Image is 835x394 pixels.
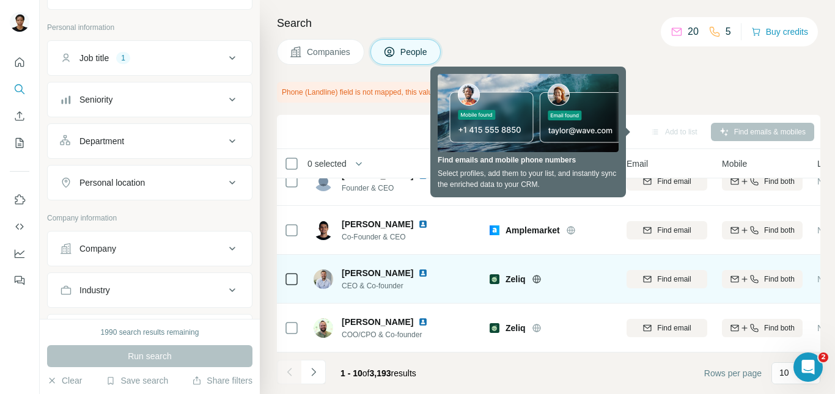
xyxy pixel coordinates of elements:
[47,22,252,33] p: Personal information
[307,158,347,170] span: 0 selected
[342,280,443,291] span: CEO & Co-founder
[79,284,110,296] div: Industry
[722,221,803,239] button: Find both
[48,317,252,346] button: HQ location
[722,319,803,337] button: Find both
[340,368,416,378] span: results
[10,269,29,291] button: Feedback
[506,175,540,188] span: SMARTe
[704,367,762,379] span: Rows per page
[10,189,29,211] button: Use Surfe on LinkedIn
[506,273,526,285] span: Zeliq
[79,243,116,255] div: Company
[101,327,199,338] div: 1990 search results remaining
[627,158,648,170] span: Email
[277,15,820,32] h4: Search
[818,352,828,362] span: 2
[506,224,560,236] span: Amplemarket
[192,374,252,387] button: Share filters
[48,126,252,156] button: Department
[10,132,29,154] button: My lists
[342,183,443,194] span: Founder & CEO
[490,158,526,170] span: Company
[400,46,429,58] span: People
[79,52,109,64] div: Job title
[627,270,707,288] button: Find email
[48,275,252,305] button: Industry
[657,274,691,285] span: Find email
[79,93,112,106] div: Seniority
[627,319,707,337] button: Find email
[764,274,795,285] span: Find both
[48,234,252,263] button: Company
[79,135,124,147] div: Department
[116,53,130,64] div: 1
[10,12,29,32] img: Avatar
[342,329,443,340] span: COO/CPO & Co-founder
[726,24,731,39] p: 5
[506,322,526,334] span: Zeliq
[10,51,29,73] button: Quick start
[764,323,795,334] span: Find both
[277,82,619,103] div: Phone (Landline) field is not mapped, this value will not be synced with your CRM
[10,216,29,238] button: Use Surfe API
[764,225,795,236] span: Find both
[79,177,145,189] div: Personal location
[10,243,29,264] button: Dashboard
[314,172,333,191] img: Avatar
[48,85,252,114] button: Seniority
[657,323,691,334] span: Find email
[314,221,333,240] img: Avatar
[106,374,168,387] button: Save search
[342,267,413,279] span: [PERSON_NAME]
[657,225,691,236] span: Find email
[342,232,443,243] span: Co-Founder & CEO
[418,317,428,327] img: LinkedIn logo
[10,78,29,100] button: Search
[627,221,707,239] button: Find email
[722,172,803,191] button: Find both
[551,86,616,99] button: Map my fields
[490,323,499,333] img: Logo of Zeliq
[48,168,252,197] button: Personal location
[370,368,391,378] span: 3,193
[342,316,413,328] span: [PERSON_NAME]
[307,46,351,58] span: Companies
[490,177,499,186] img: Logo of SMARTe
[751,23,808,40] button: Buy credits
[817,158,835,170] span: Lists
[362,368,370,378] span: of
[722,158,747,170] span: Mobile
[301,360,326,384] button: Navigate to next page
[490,274,499,284] img: Logo of Zeliq
[657,176,691,187] span: Find email
[688,24,699,39] p: 20
[418,268,428,278] img: LinkedIn logo
[342,218,413,230] span: [PERSON_NAME]
[764,176,795,187] span: Find both
[48,43,252,73] button: Job title1
[47,213,252,224] p: Company information
[314,269,333,289] img: Avatar
[314,318,333,338] img: Avatar
[627,172,707,191] button: Find email
[418,219,428,229] img: LinkedIn logo
[779,367,789,379] p: 10
[793,352,823,382] iframe: Intercom live chat
[490,225,499,235] img: Logo of Amplemarket
[47,374,82,387] button: Clear
[10,105,29,127] button: Enrich CSV
[340,368,362,378] span: 1 - 10
[722,270,803,288] button: Find both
